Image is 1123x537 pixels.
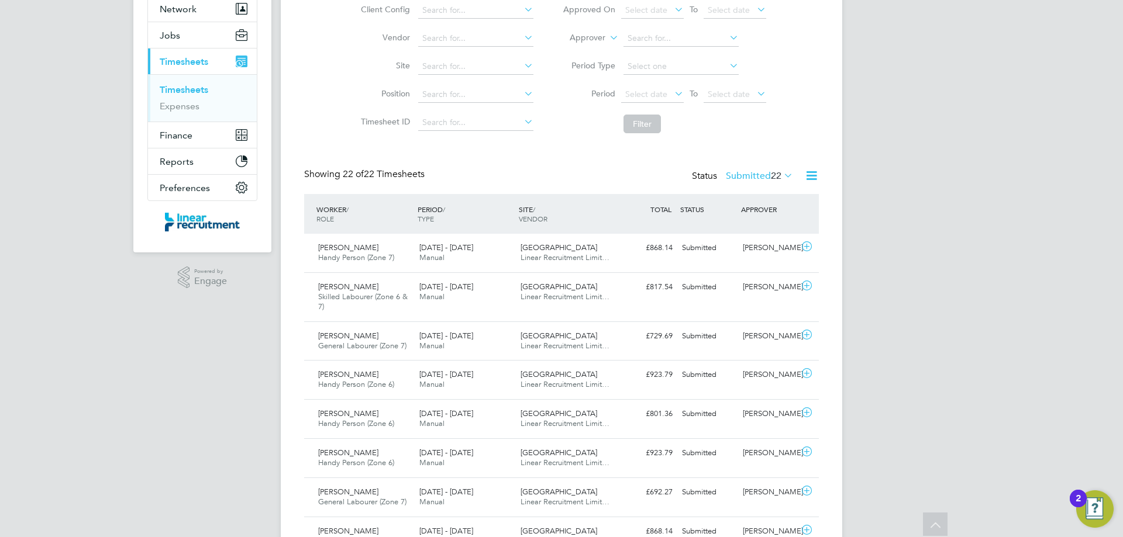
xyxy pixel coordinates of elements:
span: [PERSON_NAME] [318,408,378,418]
div: APPROVER [738,199,799,220]
div: Submitted [677,278,738,297]
span: ROLE [316,214,334,223]
span: [PERSON_NAME] [318,448,378,458]
input: Search for... [418,115,533,131]
div: £868.14 [616,238,677,258]
a: Timesheets [160,84,208,95]
span: Powered by [194,266,227,276]
span: Manual [419,458,445,467]
div: [PERSON_NAME] [738,278,799,297]
span: Manual [419,252,445,262]
span: [PERSON_NAME] [318,487,378,497]
div: £729.69 [616,327,677,346]
span: Network [160,4,197,15]
input: Search for... [418,58,533,75]
input: Search for... [418,2,533,19]
span: Linear Recruitment Limit… [521,341,609,351]
div: [PERSON_NAME] [738,483,799,502]
label: Approver [553,32,605,44]
span: Select date [625,5,667,15]
div: [PERSON_NAME] [738,238,799,258]
span: [DATE] - [DATE] [419,526,473,536]
button: Timesheets [148,48,257,74]
span: / [346,205,349,214]
label: Timesheet ID [357,116,410,127]
span: Manual [419,341,445,351]
span: [GEOGRAPHIC_DATA] [521,526,597,536]
span: Handy Person (Zone 6) [318,418,394,428]
button: Jobs [148,22,257,48]
div: Submitted [677,365,738,384]
span: Finance [160,130,192,141]
span: [DATE] - [DATE] [419,369,473,379]
span: VENDOR [519,214,547,223]
span: Skilled Labourer (Zone 6 & 7) [318,292,408,311]
input: Search for... [418,30,533,47]
span: General Labourer (Zone 7) [318,341,407,351]
label: Site [357,60,410,71]
span: Linear Recruitment Limit… [521,418,609,428]
span: TOTAL [650,205,671,214]
label: Approved On [563,4,615,15]
span: [GEOGRAPHIC_DATA] [521,408,597,418]
span: Reports [160,156,194,167]
img: linearrecruitment-logo-retina.png [165,213,240,231]
a: Powered byEngage [178,266,228,289]
input: Select one [623,58,739,75]
div: £923.79 [616,444,677,463]
span: [GEOGRAPHIC_DATA] [521,487,597,497]
span: / [443,205,445,214]
label: Submitted [726,170,793,182]
span: Linear Recruitment Limit… [521,497,609,507]
span: [DATE] - [DATE] [419,331,473,341]
div: 2 [1076,498,1081,514]
span: [PERSON_NAME] [318,331,378,341]
div: Showing [304,168,427,181]
div: [PERSON_NAME] [738,365,799,384]
div: [PERSON_NAME] [738,404,799,424]
span: [DATE] - [DATE] [419,448,473,458]
div: £817.54 [616,278,677,297]
span: 22 of [343,168,364,180]
div: [PERSON_NAME] [738,327,799,346]
div: Submitted [677,444,738,463]
span: Select date [708,89,750,99]
span: Engage [194,276,227,286]
span: [GEOGRAPHIC_DATA] [521,448,597,458]
span: [GEOGRAPHIC_DATA] [521,331,597,341]
span: [DATE] - [DATE] [419,408,473,418]
span: [GEOGRAPHIC_DATA] [521,242,597,252]
span: Select date [708,5,750,15]
label: Vendor [357,32,410,43]
span: TYPE [418,214,434,223]
div: SITE [516,199,617,229]
span: [PERSON_NAME] [318,369,378,379]
div: WORKER [314,199,415,229]
span: Handy Person (Zone 6) [318,458,394,467]
span: [PERSON_NAME] [318,282,378,292]
span: Linear Recruitment Limit… [521,379,609,389]
input: Search for... [418,86,533,103]
span: Linear Recruitment Limit… [521,252,609,262]
span: [PERSON_NAME] [318,526,378,536]
span: Preferences [160,182,210,193]
button: Preferences [148,175,257,200]
div: Submitted [677,483,738,502]
label: Period [563,88,615,99]
label: Period Type [563,60,615,71]
a: Go to home page [147,213,257,231]
span: Linear Recruitment Limit… [521,458,609,467]
span: Manual [419,497,445,507]
button: Reports [148,148,257,174]
div: [PERSON_NAME] [738,444,799,463]
span: Linear Recruitment Limit… [521,292,609,302]
span: Select date [625,89,667,99]
span: [DATE] - [DATE] [419,487,473,497]
div: Submitted [677,238,738,258]
span: Handy Person (Zone 6) [318,379,394,389]
button: Open Resource Center, 2 new notifications [1076,490,1114,528]
div: Submitted [677,327,738,346]
span: To [686,2,701,17]
span: [PERSON_NAME] [318,242,378,252]
div: PERIOD [415,199,516,229]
